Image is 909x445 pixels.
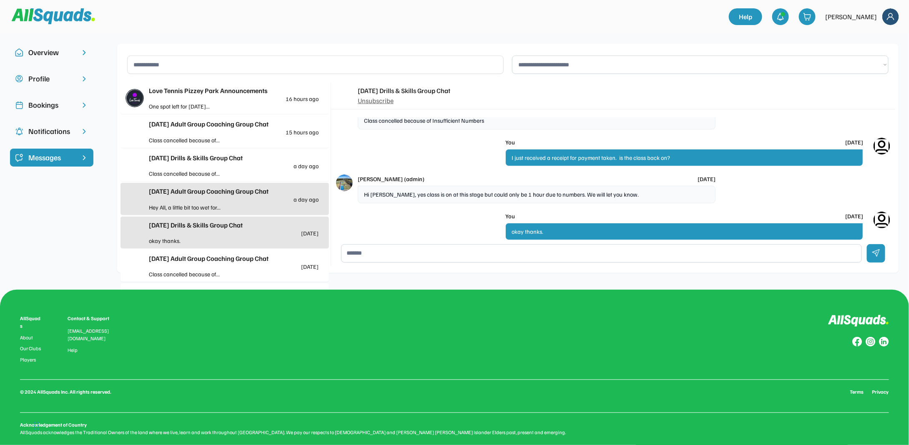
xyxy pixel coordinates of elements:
[15,127,23,136] img: Icon%20copy%204.svg
[149,136,234,144] div: Class cancelled because of...
[301,263,319,270] div: [DATE]
[149,169,234,178] div: Class cancelled because of...
[336,87,353,104] img: yH5BAEAAAAALAAAAAABAAEAAAIBRAA7
[20,335,43,341] a: About
[20,357,43,363] a: Players
[126,190,144,208] img: yH5BAEAAAAALAAAAAABAAEAAAIBRAA7
[20,388,111,396] div: © 2024 AllSquads Inc. All rights reserved.
[28,73,75,84] div: Profile
[294,196,319,202] div: a day ago
[80,154,88,162] img: chevron-right%20copy%203.svg
[336,174,353,191] img: love%20tennis%20cover.jpg
[294,163,319,169] div: a day ago
[149,220,319,230] div: [DATE] Drills & Skills Group Chat
[149,236,234,245] div: okay thanks.
[505,149,863,167] div: I just received a receipt for payment taken. is the class back on?
[149,270,234,278] div: Class cancelled because of...
[505,223,863,240] div: okay thanks.
[845,138,863,147] div: [DATE]
[149,153,319,163] div: [DATE] Drills & Skills Group Chat
[882,8,899,25] img: Frame%2018.svg
[729,8,762,25] a: Help
[828,315,889,327] img: Logo%20inverted.svg
[358,174,424,183] div: [PERSON_NAME] (admin)
[358,186,716,203] div: Hi [PERSON_NAME], yes class is on at this stage but could only be 1 hour due to numbers. We will ...
[126,223,144,242] img: yH5BAEAAAAALAAAAAABAAEAAAIBRAA7
[874,212,890,228] img: Icon%20%282%29.svg
[879,337,889,347] img: Group%20copy%206.svg
[852,337,862,347] img: Group%20copy%208.svg
[358,96,394,106] div: Unsubscribe
[358,86,450,96] div: [DATE] Drills & Skills Group Chat
[80,75,88,83] img: chevron-right.svg
[28,47,75,58] div: Overview
[149,186,319,196] div: [DATE] Adult Group Coaching Group Chat
[866,337,876,347] img: Group%20copy%207.svg
[20,421,87,429] div: Acknowledgement of Country
[850,388,864,396] a: Terms
[126,89,144,107] img: LTPP_Logo_REV.jpeg
[286,96,319,102] div: 16 hours ago
[149,203,234,212] div: Hey All, a little bit too wet for...
[358,112,716,129] div: Class cancelled because of Insufficient Numbers
[20,346,43,351] a: Our Clubs
[149,102,234,111] div: One spot left for [DATE]...
[505,212,515,220] div: You
[80,127,88,136] img: chevron-right.svg
[68,327,119,342] div: [EMAIL_ADDRESS][DOMAIN_NAME]
[149,287,319,297] div: [DATE] Adult Group Coaching Group Chat
[15,48,23,57] img: Icon%20copy%2010.svg
[80,101,88,109] img: chevron-right.svg
[776,13,785,21] img: bell-03%20%281%29.svg
[12,8,95,24] img: Squad%20Logo.svg
[68,347,78,353] a: Help
[845,212,863,220] div: [DATE]
[149,119,319,129] div: [DATE] Adult Group Coaching Group Chat
[149,253,319,263] div: [DATE] Adult Group Coaching Group Chat
[20,429,889,436] div: AllSquads acknowledges the Traditional Owners of the land where we live, learn and work throughou...
[126,123,144,141] img: yH5BAEAAAAALAAAAAABAAEAAAIBRAA7
[28,152,75,163] div: Messages
[698,174,716,183] div: [DATE]
[505,138,515,147] div: You
[803,13,811,21] img: shopping-cart-01%20%281%29.svg
[15,75,23,83] img: user-circle.svg
[126,156,144,174] img: yH5BAEAAAAALAAAAAABAAEAAAIBRAA7
[872,388,889,396] a: Privacy
[286,129,319,135] div: 15 hours ago
[28,126,75,137] div: Notifications
[126,257,144,275] img: yH5BAEAAAAALAAAAAABAAEAAAIBRAA7
[15,154,23,162] img: Icon%20%2821%29.svg
[80,48,88,57] img: chevron-right.svg
[149,86,319,96] div: Love Tennis Pizzey Park Announcements
[874,138,890,154] img: Icon%20%282%29.svg
[301,230,319,236] div: [DATE]
[826,12,877,22] div: [PERSON_NAME]
[28,99,75,111] div: Bookings
[15,101,23,109] img: Icon%20copy%202.svg
[68,315,119,322] div: Contact & Support
[20,315,43,330] div: AllSquads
